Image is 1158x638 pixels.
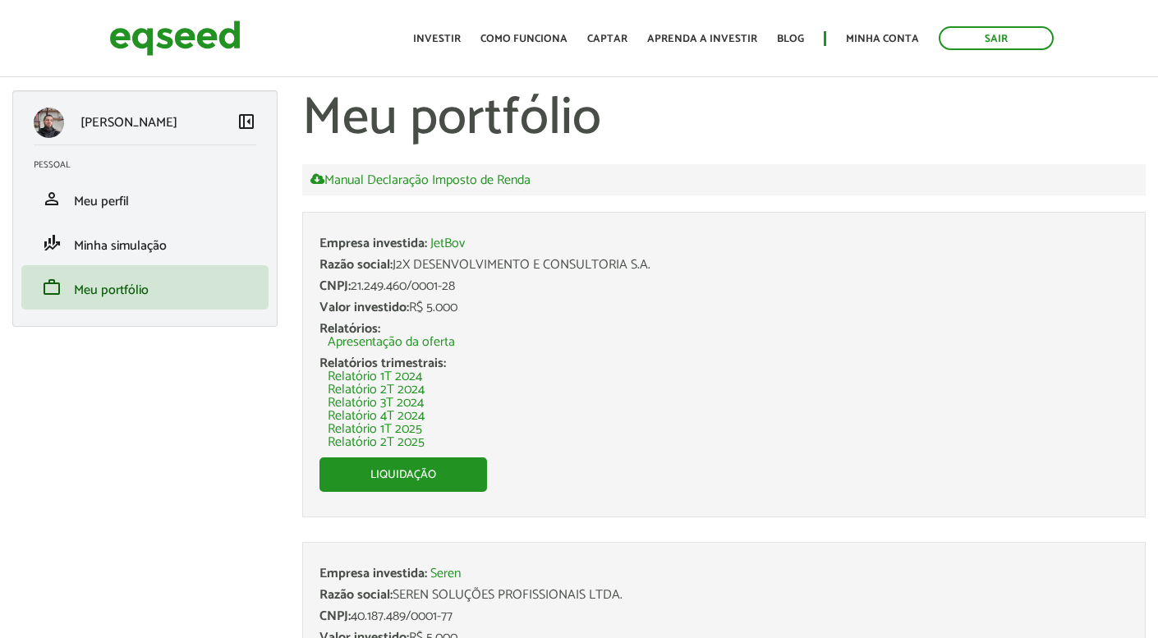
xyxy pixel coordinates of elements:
div: R$ 5.000 [319,301,1129,314]
a: Liquidação [319,457,487,492]
span: Relatórios trimestrais: [319,352,446,374]
a: Minha conta [846,34,919,44]
span: Meu portfólio [74,279,149,301]
span: Valor investido: [319,296,409,319]
a: Blog [777,34,804,44]
a: Captar [587,34,627,44]
a: Sair [939,26,1054,50]
a: Como funciona [480,34,568,44]
a: Relatório 1T 2025 [328,423,422,436]
span: Razão social: [319,584,393,606]
a: finance_modeMinha simulação [34,233,256,253]
a: JetBov [430,237,465,250]
a: Relatório 4T 2024 [328,410,425,423]
a: workMeu portfólio [34,278,256,297]
a: Relatório 1T 2024 [328,370,422,383]
a: Apresentação da oferta [328,336,455,349]
a: Colapsar menu [237,112,256,135]
a: Investir [413,34,461,44]
li: Minha simulação [21,221,269,265]
li: Meu portfólio [21,265,269,310]
span: CNPJ: [319,605,351,627]
div: J2X DESENVOLVIMENTO E CONSULTORIA S.A. [319,259,1129,272]
span: person [42,189,62,209]
p: [PERSON_NAME] [80,115,177,131]
div: SEREN SOLUÇÕES PROFISSIONAIS LTDA. [319,589,1129,602]
span: CNPJ: [319,275,351,297]
span: Empresa investida: [319,562,427,585]
a: personMeu perfil [34,189,256,209]
div: 40.187.489/0001-77 [319,610,1129,623]
h2: Pessoal [34,160,269,170]
a: Aprenda a investir [647,34,757,44]
span: Empresa investida: [319,232,427,255]
span: Minha simulação [74,235,167,257]
a: Relatório 2T 2025 [328,436,425,449]
span: Razão social: [319,254,393,276]
span: left_panel_close [237,112,256,131]
a: Seren [430,567,461,581]
span: Relatórios: [319,318,380,340]
div: 21.249.460/0001-28 [319,280,1129,293]
h1: Meu portfólio [302,90,1147,148]
span: Meu perfil [74,190,129,213]
img: EqSeed [109,16,241,60]
a: Relatório 3T 2024 [328,397,424,410]
li: Meu perfil [21,177,269,221]
a: Manual Declaração Imposto de Renda [310,172,531,187]
span: finance_mode [42,233,62,253]
a: Relatório 2T 2024 [328,383,425,397]
span: work [42,278,62,297]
